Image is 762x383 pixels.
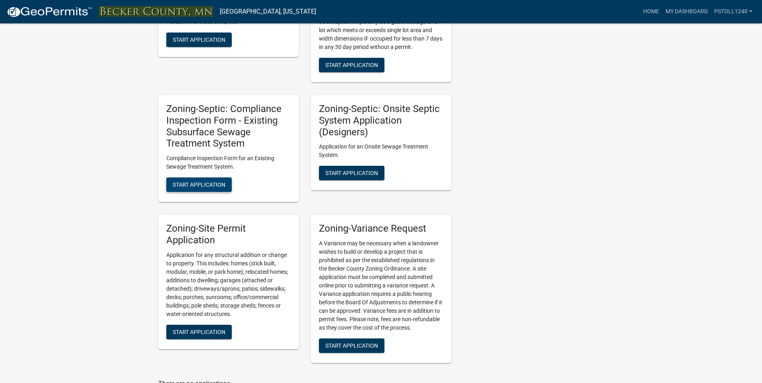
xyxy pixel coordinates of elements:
span: Start Application [325,62,378,68]
h5: Zoning-Variance Request [319,223,443,234]
p: Compliance Inspection Form for an Existing Sewage Treatment System. [166,154,291,171]
p: A Variance may be necessary when a landowner wishes to build or develop a project that is prohibi... [319,239,443,332]
button: Start Application [319,166,384,180]
h5: Zoning-Septic: Compliance Inspection Form - Existing Subsurface Sewage Treatment System [166,103,291,149]
button: Start Application [166,177,232,192]
a: Home [640,4,662,19]
span: Start Application [173,181,225,188]
span: Start Application [173,37,225,43]
span: Start Application [173,328,225,335]
a: pstoll1240 [711,4,756,19]
button: Start Application [166,325,232,339]
span: Start Application [325,342,378,349]
p: Application for an Onsite Sewage Treatment System. [319,143,443,159]
h5: Zoning-Site Permit Application [166,223,291,246]
a: My Dashboard [662,4,711,19]
a: [GEOGRAPHIC_DATA], [US_STATE] [220,5,316,18]
img: Becker County, Minnesota [99,6,213,17]
p: Application for any structural addition or change to property. This includes: homes (stick built,... [166,251,291,318]
button: Start Application [319,338,384,353]
button: Start Application [166,33,232,47]
h5: Zoning-Septic: Onsite Septic System Application (Designers) [319,103,443,138]
span: Start Application [325,170,378,176]
button: Start Application [319,58,384,72]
